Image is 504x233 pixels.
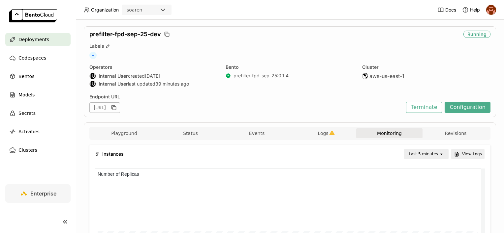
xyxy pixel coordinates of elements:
[0,2,72,9] h6: GPU Memory Bandwidth Usage
[154,76,173,84] th: Minimum Value
[4,84,387,92] th: name
[234,73,289,79] a: prefilter-fpd-sep-25:0.1.4
[409,151,438,157] div: Last 5 minutes
[224,128,290,138] button: Events
[110,84,130,92] th: Maximum Value
[356,128,423,138] button: Monitoring
[145,73,160,79] span: [DATE]
[0,2,49,9] h6: GPU Memory Usage
[102,150,124,158] span: Instances
[18,54,46,62] span: Codespaces
[423,128,489,138] button: Revisions
[0,2,38,9] h6: Memory Usage
[130,76,152,84] th: Average Value
[14,85,20,91] button: 4xx
[14,93,22,99] button: Total
[90,84,109,92] th: Minimum Value
[318,130,328,136] span: Logs
[90,73,96,79] div: IU
[66,84,89,92] th: Average Value
[226,64,354,70] div: Bento
[89,81,96,87] div: Internal User
[14,93,21,99] button: P90
[131,84,153,92] td: 0.812%
[174,76,194,84] th: Maximum Value
[89,81,218,87] div: last updated
[4,76,130,84] th: name
[155,81,189,87] span: 39 minutes ago
[9,9,57,22] img: logo
[89,31,161,38] span: prefilter-fpd-sep-25-dev
[14,85,22,91] button: Total
[18,91,35,99] span: Models
[362,64,490,70] div: Cluster
[369,73,404,79] span: aws-us-east-1
[463,31,490,38] div: Running
[90,92,109,100] td: 0%
[90,92,109,100] td: 0 MB
[14,93,56,99] button: prefilter-fpd-sep-25-dev
[439,151,444,157] svg: open
[451,149,485,159] button: View Logs
[14,85,21,91] button: P50
[4,68,387,76] th: name
[131,76,153,84] th: Average Value
[18,72,34,80] span: Bentos
[14,77,20,83] button: 2xx
[0,2,30,9] h6: CPU Usage
[89,52,97,59] span: +
[0,2,41,9] h6: Request Latency
[91,128,157,138] button: Playground
[367,92,387,100] td: 1
[89,94,403,100] div: Endpoint URL
[174,84,194,92] td: 1.45%
[5,107,71,120] a: Secrets
[153,84,173,92] td: 603 MiB
[4,84,66,92] th: name
[66,92,89,100] td: 0%
[5,51,71,65] a: Codespaces
[14,77,28,83] button: Average
[127,7,142,13] div: soaren
[445,7,456,13] span: Docs
[5,143,71,157] a: Clusters
[89,43,490,49] div: Labels
[130,92,152,100] td: 654 MiB
[18,109,36,117] span: Secrets
[174,92,194,100] td: 1.45%
[4,76,129,84] th: name
[66,92,89,100] td: 0 MB
[90,81,96,87] div: IU
[157,128,224,138] button: Status
[406,102,442,113] button: Terminate
[99,81,128,87] strong: Internal User
[5,184,71,203] a: Enterprise
[0,2,31,9] h6: GPU Usage
[470,7,480,13] span: Help
[130,84,152,92] td: 654 MiB
[0,2,49,9] h6: Request Per Second
[18,128,40,136] span: Activities
[99,73,128,79] strong: Internal User
[5,88,71,101] a: Models
[462,7,480,13] div: Help
[0,2,49,9] h6: In-Progress Request
[154,84,173,92] td: 0.479%
[153,76,173,84] th: Minimum Value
